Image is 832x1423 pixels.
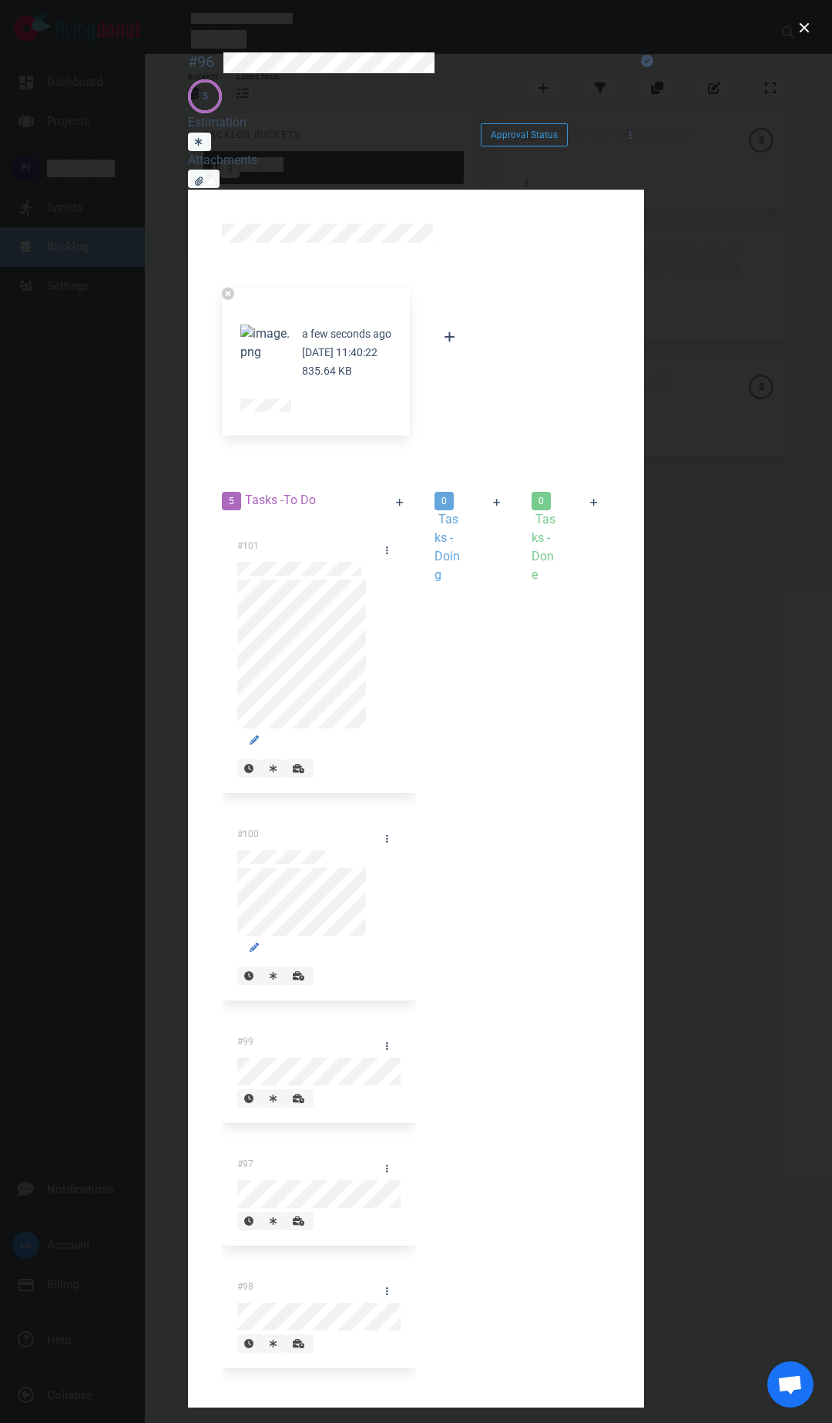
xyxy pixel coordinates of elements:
[792,15,817,40] button: close
[302,328,391,340] small: a few seconds ago
[302,365,352,377] small: 835.64 KB
[188,52,214,72] div: #96
[237,829,259,839] span: #100
[532,492,551,510] span: 0
[188,113,425,132] div: Estimation
[222,492,241,510] span: 5
[434,492,454,510] span: 0
[203,89,208,103] div: 5
[434,512,460,582] span: Tasks - Doing
[481,123,568,146] button: Approval Status
[237,1159,253,1169] span: #97
[302,346,377,358] small: [DATE] 11:40:22
[237,540,259,551] span: #101
[767,1361,814,1408] a: Open de chat
[188,151,425,170] div: Attachments
[532,512,555,582] span: Tasks - Done
[245,493,316,507] span: Tasks - To Do
[237,1281,253,1292] span: #98
[237,1036,253,1047] span: #99
[240,325,290,362] button: Zoom image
